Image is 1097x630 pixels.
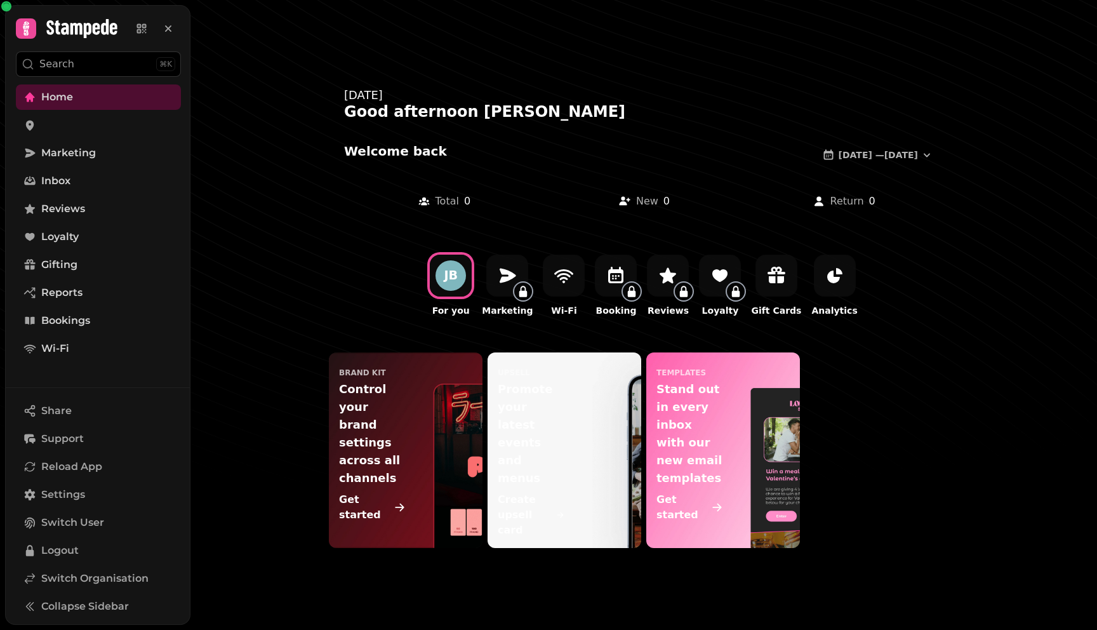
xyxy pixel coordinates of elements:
[16,252,181,278] a: Gifting
[41,571,149,586] span: Switch Organisation
[702,304,739,317] p: Loyalty
[41,543,79,558] span: Logout
[339,380,406,487] p: Control your brand settings across all channels
[646,352,800,548] a: templatesStand out in every inbox with our new email templatesGet started
[339,492,391,523] p: Get started
[16,224,181,250] a: Loyalty
[41,403,72,419] span: Share
[156,57,175,71] div: ⌘K
[344,86,943,104] div: [DATE]
[41,515,104,530] span: Switch User
[648,304,689,317] p: Reviews
[16,426,181,452] button: Support
[16,482,181,507] a: Settings
[656,492,708,523] p: Get started
[16,510,181,535] button: Switch User
[595,304,636,317] p: Booking
[41,313,90,328] span: Bookings
[16,594,181,619] button: Collapse Sidebar
[498,380,564,487] p: Promote your latest events and menus
[812,142,943,168] button: [DATE] —[DATE]
[751,304,801,317] p: Gift Cards
[41,341,69,356] span: Wi-Fi
[839,151,918,159] span: [DATE] — [DATE]
[41,487,85,502] span: Settings
[488,352,641,548] a: upsellPromote your latest events and menusCreate upsell card
[39,57,74,72] p: Search
[16,398,181,424] button: Share
[656,380,723,487] p: Stand out in every inbox with our new email templates
[16,280,181,305] a: Reports
[16,538,181,563] button: Logout
[344,102,943,122] div: Good afternoon [PERSON_NAME]
[16,566,181,591] a: Switch Organisation
[41,90,73,105] span: Home
[498,368,530,378] p: upsell
[41,201,85,217] span: Reviews
[41,599,129,614] span: Collapse Sidebar
[329,352,482,548] a: Brand KitControl your brand settings across all channelsGet started
[41,285,83,300] span: Reports
[811,304,857,317] p: Analytics
[16,168,181,194] a: Inbox
[498,492,554,538] p: Create upsell card
[41,173,70,189] span: Inbox
[16,84,181,110] a: Home
[432,304,470,317] p: For you
[344,142,588,160] h2: Welcome back
[41,145,96,161] span: Marketing
[16,140,181,166] a: Marketing
[551,304,576,317] p: Wi-Fi
[41,459,102,474] span: Reload App
[16,336,181,361] a: Wi-Fi
[41,431,84,446] span: Support
[16,454,181,479] button: Reload App
[16,196,181,222] a: Reviews
[16,308,181,333] a: Bookings
[41,229,79,245] span: Loyalty
[339,368,386,378] p: Brand Kit
[444,269,458,281] div: J B
[16,51,181,77] button: Search⌘K
[482,304,533,317] p: Marketing
[41,257,77,272] span: Gifting
[656,368,706,378] p: templates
